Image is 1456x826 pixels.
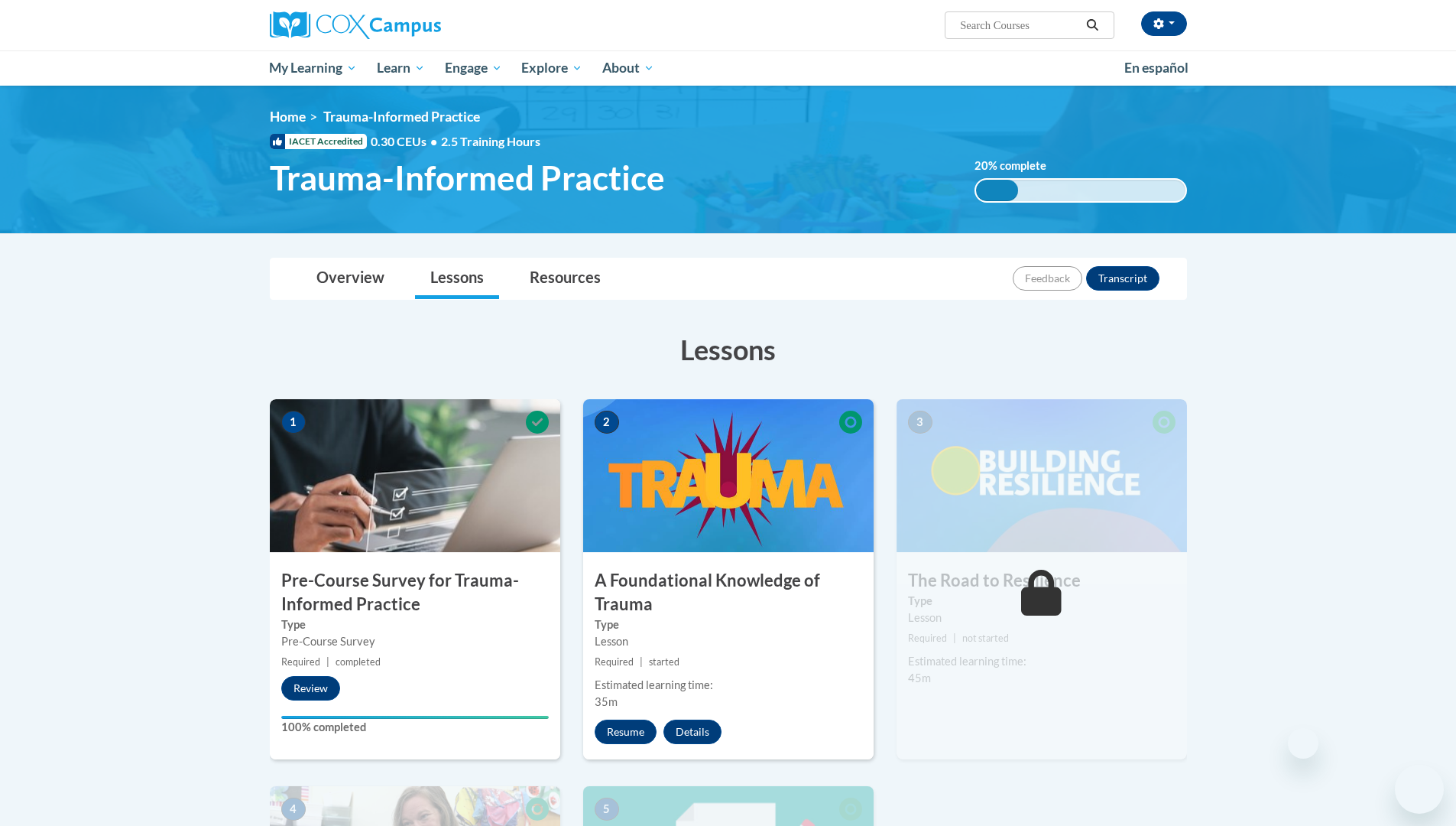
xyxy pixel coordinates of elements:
h3: The Road to Resilience [897,569,1187,593]
button: Feedback [1013,266,1082,291]
span: IACET Accredited [270,134,367,149]
h3: Lessons [270,330,1187,369]
button: Search [1081,16,1104,34]
span: started [649,656,679,668]
span: completed [336,656,381,668]
div: Estimated learning time: [908,653,1176,670]
span: 20 [974,159,988,172]
div: 20% [976,180,1018,201]
iframe: Close message [1288,728,1318,759]
h3: A Foundational Knowledge of Trauma [583,569,874,616]
span: 2 [595,411,619,434]
label: Type [908,593,1176,610]
input: Search Courses [958,16,1081,34]
label: 100% completed [281,719,549,736]
a: About [592,50,664,86]
label: Type [281,616,549,633]
span: | [953,633,956,644]
a: Explore [511,50,592,86]
button: Account Settings [1141,11,1187,36]
a: Cox Campus [270,11,560,39]
span: 35m [595,695,618,708]
span: Explore [521,59,582,77]
div: Pre-Course Survey [281,633,549,650]
span: | [640,656,643,668]
img: Course Image [897,399,1187,552]
span: 4 [281,798,306,821]
button: Resume [595,720,657,744]
span: En español [1124,60,1188,76]
span: Trauma-Informed Practice [270,158,665,198]
button: Review [281,676,340,701]
a: Engage [435,50,512,86]
h3: Pre-Course Survey for Trauma-Informed Practice [270,569,560,616]
img: Course Image [270,399,560,552]
div: Estimated learning time: [595,677,862,694]
span: Trauma-Informed Practice [323,109,480,125]
button: Details [663,720,722,744]
span: 45m [908,672,931,685]
div: Your progress [281,716,549,719]
span: • [430,134,437,148]
label: Type [595,616,862,633]
span: 5 [595,798,619,821]
img: Course Image [583,399,874,552]
div: Lesson [908,610,1176,626]
span: Required [595,656,634,668]
span: not started [962,633,1009,644]
a: En español [1114,52,1198,84]
a: Resources [514,259,616,299]
span: | [326,656,329,668]
iframe: Button to launch messaging window [1395,765,1444,814]
span: Learn [377,59,425,77]
div: Main menu [247,50,1210,86]
span: 0.30 CEUs [371,133,441,150]
span: 1 [281,411,306,434]
span: Engage [445,59,502,77]
button: Transcript [1086,266,1159,291]
a: Overview [301,259,400,299]
span: 2.5 Training Hours [441,134,540,148]
a: My Learning [260,50,368,86]
span: Required [908,633,947,644]
a: Home [270,109,306,125]
div: Lesson [595,633,862,650]
span: 3 [908,411,932,434]
span: About [602,59,654,77]
label: % complete [974,158,1062,174]
a: Lessons [415,259,499,299]
a: Learn [367,50,435,86]
span: Required [281,656,320,668]
span: My Learning [269,59,357,77]
img: Cox Campus [270,11,441,39]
